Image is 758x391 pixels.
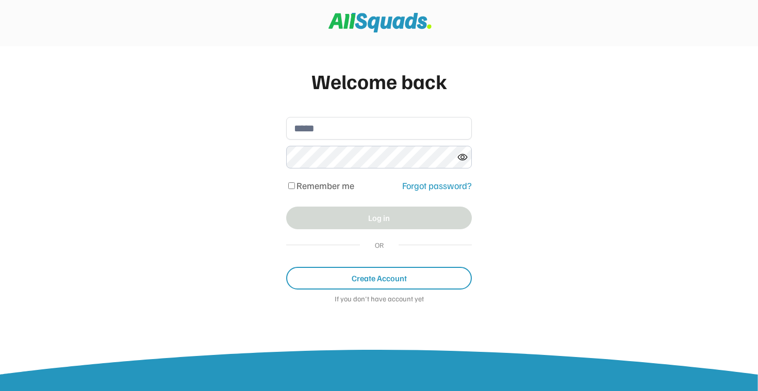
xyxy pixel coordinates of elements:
div: Welcome back [286,65,472,96]
div: If you don't have account yet [286,295,472,305]
button: Create Account [286,267,472,290]
div: Forgot password? [402,179,472,193]
button: Log in [286,207,472,229]
label: Remember me [296,180,354,191]
img: Squad%20Logo.svg [328,13,432,32]
div: OR [370,240,388,250]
